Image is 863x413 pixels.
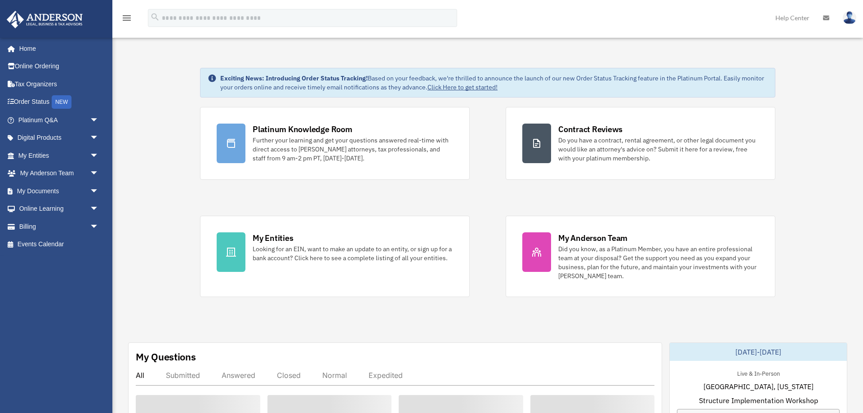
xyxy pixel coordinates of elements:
div: Live & In-Person [730,368,787,377]
span: [GEOGRAPHIC_DATA], [US_STATE] [703,381,814,392]
a: Platinum Knowledge Room Further your learning and get your questions answered real-time with dire... [200,107,470,180]
img: Anderson Advisors Platinum Portal [4,11,85,28]
div: Based on your feedback, we're thrilled to announce the launch of our new Order Status Tracking fe... [220,74,768,92]
i: search [150,12,160,22]
span: arrow_drop_down [90,182,108,200]
a: Click Here to get started! [427,83,498,91]
div: Platinum Knowledge Room [253,124,352,135]
div: Did you know, as a Platinum Member, you have an entire professional team at your disposal? Get th... [558,244,759,280]
a: My Entitiesarrow_drop_down [6,147,112,164]
a: Tax Organizers [6,75,112,93]
a: menu [121,16,132,23]
span: arrow_drop_down [90,111,108,129]
a: Online Learningarrow_drop_down [6,200,112,218]
div: Submitted [166,371,200,380]
div: Closed [277,371,301,380]
a: My Documentsarrow_drop_down [6,182,112,200]
a: Order StatusNEW [6,93,112,111]
div: Do you have a contract, rental agreement, or other legal document you would like an attorney's ad... [558,136,759,163]
a: My Entities Looking for an EIN, want to make an update to an entity, or sign up for a bank accoun... [200,216,470,297]
a: My Anderson Team Did you know, as a Platinum Member, you have an entire professional team at your... [506,216,775,297]
a: Billingarrow_drop_down [6,218,112,235]
a: Digital Productsarrow_drop_down [6,129,112,147]
a: Contract Reviews Do you have a contract, rental agreement, or other legal document you would like... [506,107,775,180]
div: Further your learning and get your questions answered real-time with direct access to [PERSON_NAM... [253,136,453,163]
div: Contract Reviews [558,124,623,135]
a: Home [6,40,108,58]
i: menu [121,13,132,23]
span: arrow_drop_down [90,129,108,147]
span: arrow_drop_down [90,147,108,165]
a: Platinum Q&Aarrow_drop_down [6,111,112,129]
span: arrow_drop_down [90,200,108,218]
div: My Questions [136,350,196,364]
a: Events Calendar [6,235,112,253]
div: My Anderson Team [558,232,627,244]
div: NEW [52,95,71,109]
div: Normal [322,371,347,380]
img: User Pic [843,11,856,24]
a: My Anderson Teamarrow_drop_down [6,164,112,182]
div: All [136,371,144,380]
span: Structure Implementation Workshop [699,395,818,406]
strong: Exciting News: Introducing Order Status Tracking! [220,74,368,82]
span: arrow_drop_down [90,164,108,183]
div: [DATE]-[DATE] [670,343,847,361]
a: Online Ordering [6,58,112,75]
div: Looking for an EIN, want to make an update to an entity, or sign up for a bank account? Click her... [253,244,453,262]
div: My Entities [253,232,293,244]
div: Expedited [369,371,403,380]
div: Answered [222,371,255,380]
span: arrow_drop_down [90,218,108,236]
